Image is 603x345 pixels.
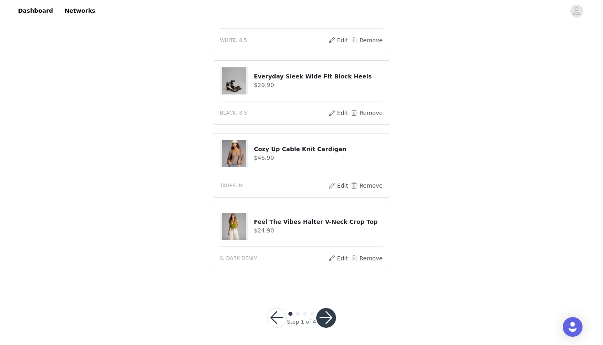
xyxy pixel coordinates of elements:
div: Open Intercom Messenger [563,317,582,337]
button: Edit [328,108,349,118]
img: Cozy Up Cable Knit Cardigan [222,140,246,167]
h4: Feel The Vibes Halter V-Neck Crop Top [254,218,383,226]
h4: $24.90 [254,226,383,235]
span: S, DARK DENIM [220,255,258,262]
button: Edit [328,181,349,191]
div: Step 1 of 4 [287,318,316,326]
button: Remove [350,108,383,118]
span: WHITE, 8.5 [220,37,247,44]
img: Everyday Sleek Wide Fit Block Heels [222,67,246,94]
a: Dashboard [13,2,58,20]
button: Remove [350,35,383,45]
h4: Cozy Up Cable Knit Cardigan [254,145,383,154]
h4: $29.90 [254,81,383,90]
button: Edit [328,253,349,263]
h4: Everyday Sleek Wide Fit Block Heels [254,72,383,81]
button: Edit [328,35,349,45]
span: TAUPE, M [220,182,243,189]
a: Networks [59,2,100,20]
button: Remove [350,253,383,263]
img: Feel The Vibes Halter V-Neck Crop Top [222,213,246,240]
div: avatar [573,5,580,18]
button: Remove [350,181,383,191]
h4: $46.90 [254,154,383,162]
span: BLACK, 8.5 [220,109,247,117]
